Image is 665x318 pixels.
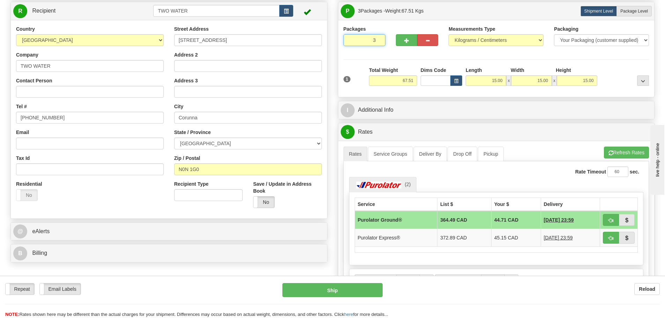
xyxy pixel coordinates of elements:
label: Tax Id [16,155,30,162]
span: x [506,75,511,86]
label: Email Labels [40,283,81,295]
span: Recipient [32,8,56,14]
label: Packaging [554,25,578,32]
span: 1 Day [544,234,573,241]
a: P 3Packages -Weight:67.51 Kgs [341,4,652,18]
a: @ eAlerts [13,224,325,239]
a: IAdditional Info [341,103,652,117]
label: No [16,190,37,201]
div: live help - online [5,6,65,11]
a: Drop Off [448,147,477,161]
span: Package Level [620,9,648,14]
span: 1 [343,76,351,82]
span: $ [341,125,355,139]
label: Dims Code [421,67,446,74]
label: Rate Timeout [575,168,606,175]
label: Packages [343,25,366,32]
label: Country [16,25,35,32]
a: Deliver By [414,147,447,161]
label: Width [511,67,524,74]
img: Purolator [355,182,404,188]
span: x [552,75,557,86]
a: R Recipient [13,4,138,18]
label: Tel # [16,103,27,110]
span: (2) [405,182,411,187]
label: Total Weight [369,67,398,74]
a: here [344,312,353,317]
span: 1 Day [544,216,574,223]
span: B [13,246,27,260]
label: Residential [16,180,42,187]
th: Service [355,198,437,211]
label: Length [466,67,482,74]
span: R [13,4,27,18]
span: Weight: [385,8,423,14]
span: Kgs [415,8,424,14]
label: Last Pickup Time [435,274,481,286]
span: P [341,4,355,18]
span: eAlerts [32,228,50,234]
td: 372.89 CAD [437,229,492,246]
td: Purolator Ground® [355,211,437,229]
a: B Billing [13,246,325,260]
a: $Rates [341,125,652,139]
span: Packages - [358,4,424,18]
span: 67.51 [402,8,414,14]
label: No [253,197,274,208]
input: Enter a location [174,34,322,46]
a: Pickup [478,147,504,161]
span: Billing [32,250,47,256]
label: Repeat [6,283,34,295]
a: Service Groups [368,147,413,161]
label: Address 3 [174,77,198,84]
th: List $ [437,198,492,211]
label: Ready By Time [355,274,397,286]
th: Your $ [491,198,541,211]
b: Reload [639,286,655,292]
label: Company [16,51,38,58]
th: Delivery [541,198,600,211]
span: @ [13,224,27,238]
input: Recipient Id [153,5,280,17]
label: Save / Update in Address Book [253,180,322,194]
td: Purolator Express® [355,229,437,246]
label: sec. [630,168,639,175]
label: State / Province [174,129,211,136]
label: Contact Person [16,77,52,84]
span: Shipment Level [584,9,613,14]
button: Refresh Rates [604,147,649,158]
label: Zip / Postal [174,155,200,162]
label: Height [556,67,571,74]
div: ... [637,75,649,86]
button: Reload [634,283,660,295]
td: 364.49 CAD [437,211,492,229]
label: Street Address [174,25,209,32]
span: 3 [358,8,361,14]
iframe: chat widget [649,123,664,194]
button: Ship [282,283,383,297]
a: Rates [343,147,368,161]
span: NOTE: [5,312,19,317]
td: 44.71 CAD [491,211,541,229]
td: 45.15 CAD [491,229,541,246]
label: Address 2 [174,51,198,58]
label: City [174,103,183,110]
label: Measurements Type [449,25,495,32]
label: Recipient Type [174,180,209,187]
span: I [341,103,355,117]
label: Email [16,129,29,136]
